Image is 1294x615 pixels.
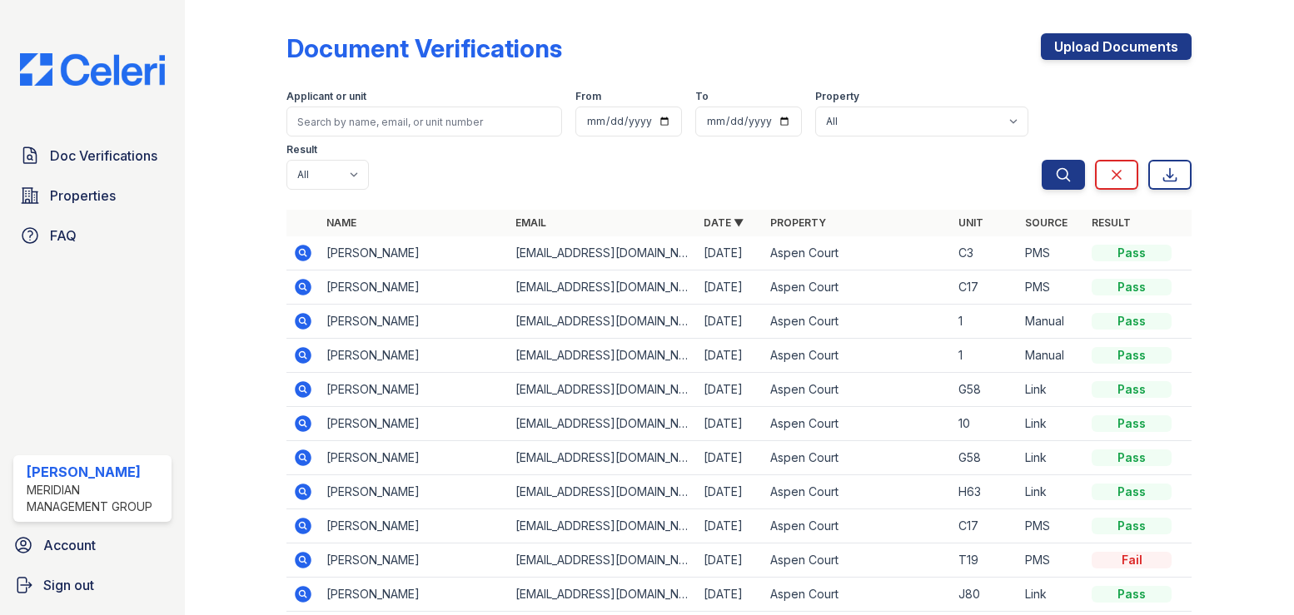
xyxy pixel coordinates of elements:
div: Fail [1092,552,1172,568]
td: C3 [952,236,1018,270]
span: Sign out [43,575,94,595]
a: Result [1092,216,1131,229]
div: Pass [1092,245,1172,261]
td: PMS [1018,236,1085,270]
td: C17 [952,509,1018,543]
td: G58 [952,441,1018,475]
td: [PERSON_NAME] [320,407,508,441]
td: [PERSON_NAME] [320,373,508,407]
td: Link [1018,373,1085,407]
td: Aspen Court [764,407,952,441]
td: [DATE] [697,339,764,373]
a: Properties [13,179,172,212]
td: [DATE] [697,578,764,612]
td: [DATE] [697,509,764,543]
td: [EMAIL_ADDRESS][DOMAIN_NAME] [509,407,697,441]
td: Aspen Court [764,475,952,509]
td: Aspen Court [764,236,952,270]
a: Date ▼ [704,216,744,229]
td: [EMAIL_ADDRESS][DOMAIN_NAME] [509,543,697,578]
a: Property [770,216,826,229]
td: Aspen Court [764,270,952,305]
a: Account [7,528,178,562]
div: Pass [1092,449,1172,466]
td: [DATE] [697,441,764,475]
a: FAQ [13,219,172,252]
td: [EMAIL_ADDRESS][DOMAIN_NAME] [509,509,697,543]
label: Property [815,90,859,103]
span: FAQ [50,226,77,246]
div: Pass [1092,415,1172,432]
td: Link [1018,407,1085,441]
td: PMS [1018,509,1085,543]
div: Pass [1092,347,1172,364]
td: [PERSON_NAME] [320,475,508,509]
td: Aspen Court [764,305,952,339]
div: Pass [1092,279,1172,295]
div: Pass [1092,381,1172,398]
td: [EMAIL_ADDRESS][DOMAIN_NAME] [509,578,697,612]
div: Meridian Management Group [27,482,165,515]
td: PMS [1018,543,1085,578]
td: [PERSON_NAME] [320,578,508,612]
td: [DATE] [697,373,764,407]
td: [DATE] [697,543,764,578]
td: Link [1018,441,1085,475]
a: Name [326,216,356,229]
td: [EMAIL_ADDRESS][DOMAIN_NAME] [509,475,697,509]
td: [PERSON_NAME] [320,509,508,543]
span: Doc Verifications [50,146,157,166]
td: Manual [1018,339,1085,373]
div: [PERSON_NAME] [27,462,165,482]
td: [DATE] [697,236,764,270]
a: Doc Verifications [13,139,172,172]
img: CE_Logo_Blue-a8612792a0a2168367f1c8372b55b34899dd931a85d93a1a3d3e32e68fde9ad4.png [7,53,178,86]
span: Account [43,535,96,555]
td: [PERSON_NAME] [320,236,508,270]
td: [EMAIL_ADDRESS][DOMAIN_NAME] [509,270,697,305]
td: [PERSON_NAME] [320,441,508,475]
td: [EMAIL_ADDRESS][DOMAIN_NAME] [509,236,697,270]
td: 10 [952,407,1018,441]
td: [PERSON_NAME] [320,339,508,373]
td: H63 [952,475,1018,509]
td: Link [1018,578,1085,612]
label: From [575,90,601,103]
td: Aspen Court [764,339,952,373]
td: [DATE] [697,305,764,339]
div: Pass [1092,586,1172,603]
a: Sign out [7,568,178,602]
div: Document Verifications [286,33,562,63]
div: Pass [1092,313,1172,330]
td: Aspen Court [764,543,952,578]
td: 1 [952,339,1018,373]
a: Source [1025,216,1068,229]
a: Unit [958,216,983,229]
label: To [695,90,709,103]
td: Link [1018,475,1085,509]
span: Properties [50,186,116,206]
td: 1 [952,305,1018,339]
a: Email [515,216,546,229]
td: [PERSON_NAME] [320,305,508,339]
td: Aspen Court [764,509,952,543]
td: Aspen Court [764,373,952,407]
div: Pass [1092,484,1172,500]
td: [DATE] [697,270,764,305]
td: [DATE] [697,407,764,441]
td: [EMAIL_ADDRESS][DOMAIN_NAME] [509,441,697,475]
td: [DATE] [697,475,764,509]
td: Manual [1018,305,1085,339]
td: [EMAIL_ADDRESS][DOMAIN_NAME] [509,305,697,339]
td: PMS [1018,270,1085,305]
td: T19 [952,543,1018,578]
td: J80 [952,578,1018,612]
td: C17 [952,270,1018,305]
label: Applicant or unit [286,90,366,103]
td: [PERSON_NAME] [320,543,508,578]
td: [EMAIL_ADDRESS][DOMAIN_NAME] [509,339,697,373]
a: Upload Documents [1041,33,1192,60]
td: G58 [952,373,1018,407]
td: [PERSON_NAME] [320,270,508,305]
